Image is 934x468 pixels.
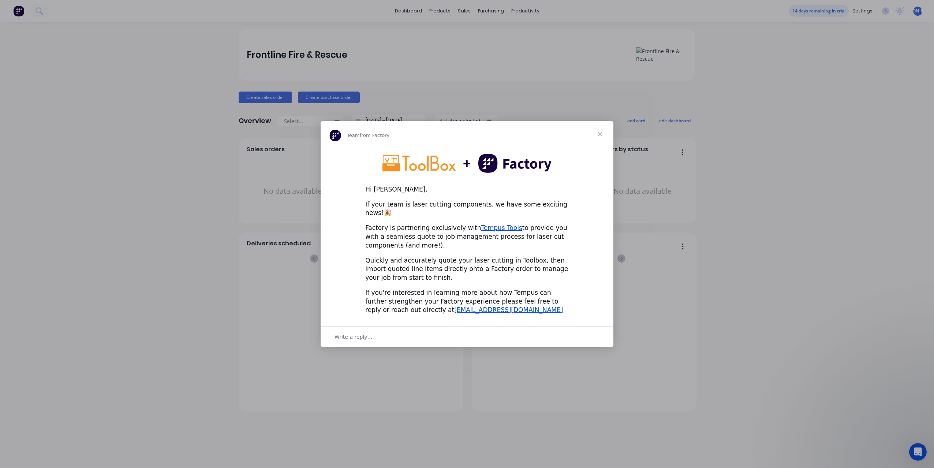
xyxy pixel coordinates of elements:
a: Tempus Tools [481,224,522,231]
div: Factory is partnering exclusively with to provide you with a seamless quote to job management pro... [365,224,569,250]
img: Profile image for Team [329,130,341,141]
div: If your team is laser cutting components, we have some exciting news!🎉 [365,200,569,218]
div: If you're interested in learning more about how Tempus can further strengthen your Factory experi... [365,289,569,315]
div: Quickly and accurately quote your laser cutting in Toolbox, then import quoted line items directl... [365,256,569,282]
div: Open conversation and reply [321,326,613,347]
a: [EMAIL_ADDRESS][DOMAIN_NAME] [454,306,563,313]
span: Team [347,133,359,138]
span: Write a reply… [335,332,373,342]
span: from Factory [359,133,389,138]
span: Close [587,121,613,147]
div: Hi [PERSON_NAME], [365,185,569,194]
